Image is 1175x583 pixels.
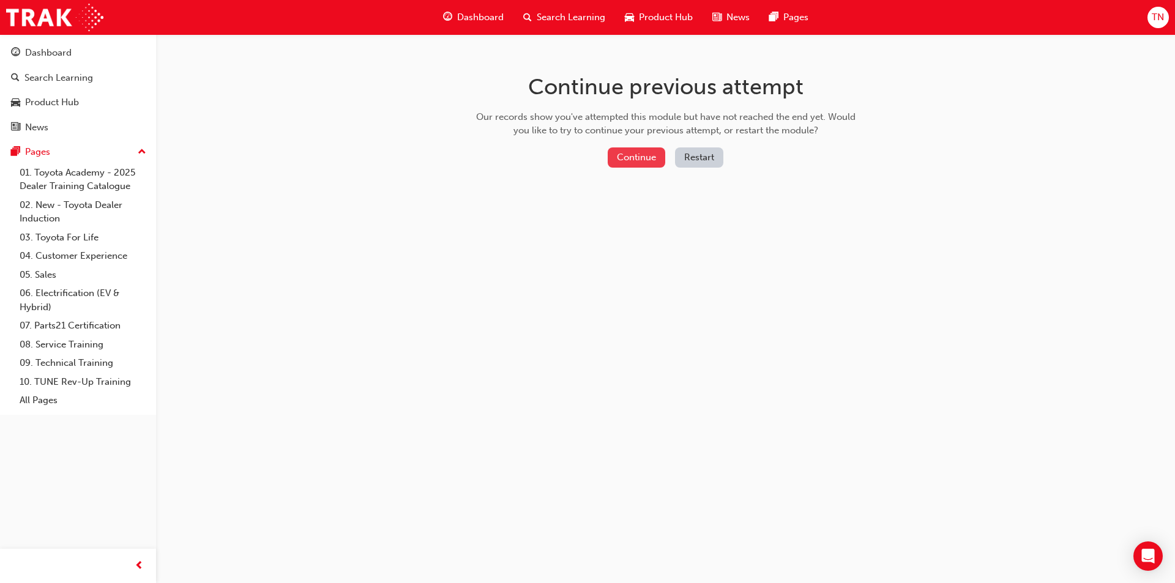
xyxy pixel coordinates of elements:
a: guage-iconDashboard [433,5,513,30]
span: News [726,10,750,24]
img: Trak [6,4,103,31]
span: Dashboard [457,10,504,24]
a: 07. Parts21 Certification [15,316,151,335]
div: Pages [25,145,50,159]
a: Search Learning [5,67,151,89]
button: DashboardSearch LearningProduct HubNews [5,39,151,141]
span: guage-icon [11,48,20,59]
a: news-iconNews [703,5,759,30]
span: news-icon [11,122,20,133]
a: 05. Sales [15,266,151,284]
a: 09. Technical Training [15,354,151,373]
h1: Continue previous attempt [472,73,860,100]
div: News [25,121,48,135]
span: Product Hub [639,10,693,24]
button: Pages [5,141,151,163]
span: car-icon [11,97,20,108]
span: Search Learning [537,10,605,24]
a: 10. TUNE Rev-Up Training [15,373,151,392]
a: 08. Service Training [15,335,151,354]
a: Dashboard [5,42,151,64]
button: TN [1147,7,1169,28]
button: Restart [675,147,723,168]
button: Continue [608,147,665,168]
span: pages-icon [769,10,778,25]
span: TN [1152,10,1164,24]
span: search-icon [523,10,532,25]
a: News [5,116,151,139]
a: 03. Toyota For Life [15,228,151,247]
div: Open Intercom Messenger [1133,541,1163,571]
span: Pages [783,10,808,24]
a: 04. Customer Experience [15,247,151,266]
a: 02. New - Toyota Dealer Induction [15,196,151,228]
a: 06. Electrification (EV & Hybrid) [15,284,151,316]
a: search-iconSearch Learning [513,5,615,30]
span: pages-icon [11,147,20,158]
a: All Pages [15,391,151,410]
div: Our records show you've attempted this module but have not reached the end yet. Would you like to... [472,110,860,138]
span: car-icon [625,10,634,25]
span: up-icon [138,144,146,160]
div: Product Hub [25,95,79,110]
span: guage-icon [443,10,452,25]
a: Product Hub [5,91,151,114]
span: prev-icon [135,559,144,574]
a: pages-iconPages [759,5,818,30]
div: Dashboard [25,46,72,60]
span: news-icon [712,10,722,25]
a: car-iconProduct Hub [615,5,703,30]
div: Search Learning [24,71,93,85]
a: 01. Toyota Academy - 2025 Dealer Training Catalogue [15,163,151,196]
span: search-icon [11,73,20,84]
